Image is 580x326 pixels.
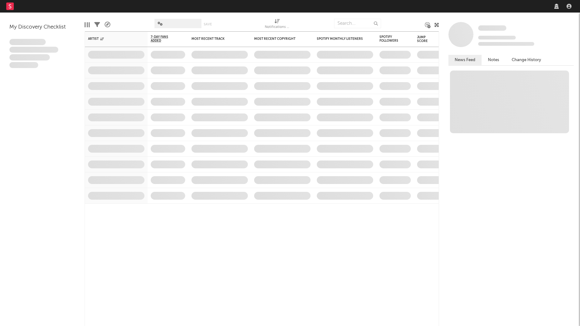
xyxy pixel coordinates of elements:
[254,37,301,41] div: Most Recent Copyright
[9,54,50,60] span: Praesent ac interdum
[448,55,482,65] button: News Feed
[151,35,176,43] span: 7-Day Fans Added
[9,47,58,53] span: Integer aliquet in purus et
[482,55,505,65] button: Notes
[85,16,90,34] div: Edit Columns
[478,36,516,39] span: Tracking Since: [DATE]
[204,23,212,26] button: Save
[334,19,381,28] input: Search...
[191,37,238,41] div: Most Recent Track
[478,42,534,46] span: 0 fans last week
[9,39,46,45] span: Lorem ipsum dolor
[505,55,547,65] button: Change History
[9,62,38,68] span: Aliquam viverra
[265,24,290,31] div: Notifications (Artist)
[94,16,100,34] div: Filters
[265,16,290,34] div: Notifications (Artist)
[9,24,75,31] div: My Discovery Checklist
[88,37,135,41] div: Artist
[478,25,506,31] a: Some Artist
[417,35,433,43] div: Jump Score
[105,16,110,34] div: A&R Pipeline
[379,35,401,43] div: Spotify Followers
[317,37,364,41] div: Spotify Monthly Listeners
